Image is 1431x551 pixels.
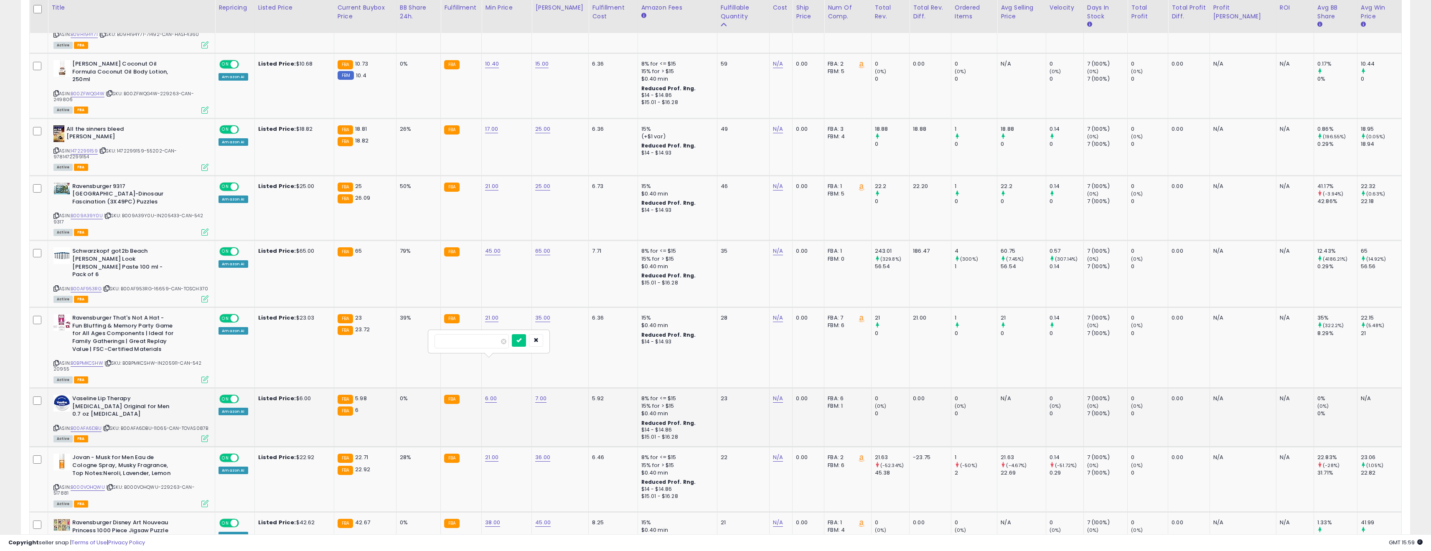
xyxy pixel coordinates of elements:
[641,199,696,206] b: Reduced Prof. Rng.
[1366,256,1386,262] small: (14.92%)
[74,42,88,49] span: FBA
[721,314,763,322] div: 28
[1050,183,1083,190] div: 0.14
[1087,3,1124,21] div: Days In Stock
[955,68,966,75] small: (0%)
[1001,3,1042,21] div: Avg Selling Price
[1055,256,1078,262] small: (307.14%)
[258,247,296,255] b: Listed Price:
[444,3,478,12] div: Fulfillment
[796,3,821,21] div: Ship Price
[258,183,328,190] div: $25.00
[641,133,711,140] div: (+$1 var)
[1050,75,1083,83] div: 0
[485,125,498,133] a: 17.00
[721,125,763,133] div: 49
[355,194,370,202] span: 26.09
[875,198,910,205] div: 0
[1317,183,1357,190] div: 41.17%
[955,183,997,190] div: 1
[828,255,864,263] div: FBM: 0
[53,314,70,331] img: 41UgtskMpJL._SL40_.jpg
[1001,198,1046,205] div: 0
[1172,3,1206,21] div: Total Profit Diff.
[71,484,105,491] a: B000VOHQWU
[1087,183,1128,190] div: 7 (100%)
[338,183,353,192] small: FBA
[773,518,783,527] a: N/A
[773,60,783,68] a: N/A
[71,90,104,97] a: B00ZFWQG4W
[641,263,711,270] div: $0.40 min
[444,60,460,69] small: FBA
[641,85,696,92] b: Reduced Prof. Rng.
[1317,60,1357,68] div: 0.17%
[535,314,550,322] a: 35.00
[913,125,945,133] div: 18.88
[828,183,864,190] div: FBA: 1
[1280,314,1307,322] div: N/A
[66,125,168,143] b: All the sinners bleed [PERSON_NAME]
[355,125,367,133] span: 18.81
[74,296,88,303] span: FBA
[721,3,766,21] div: Fulfillable Quantity
[338,137,353,146] small: FBA
[1001,263,1046,270] div: 56.54
[913,183,945,190] div: 22.20
[53,42,73,49] span: All listings currently available for purchase on Amazon
[485,182,498,190] a: 21.00
[1317,21,1322,28] small: Avg BB Share.
[721,247,763,255] div: 35
[1213,314,1270,322] div: N/A
[1087,60,1128,68] div: 7 (100%)
[1087,314,1128,322] div: 7 (100%)
[444,314,460,323] small: FBA
[592,247,631,255] div: 7.71
[1087,68,1099,75] small: (0%)
[258,125,296,133] b: Listed Price:
[53,183,208,235] div: ASIN:
[1050,263,1083,270] div: 0.14
[1050,60,1083,68] div: 0
[1361,75,1401,83] div: 0
[1280,3,1310,12] div: ROI
[1323,256,1348,262] small: (4186.21%)
[74,107,88,114] span: FBA
[955,198,997,205] div: 0
[219,73,248,81] div: Amazon AI
[1131,314,1168,322] div: 0
[535,247,550,255] a: 65.00
[535,394,546,403] a: 7.00
[53,212,203,225] span: | SKU: B009A39Y0U-IN205433-CAN-542 9317
[1087,133,1099,140] small: (0%)
[1361,183,1401,190] div: 22.32
[355,182,362,190] span: 25
[828,133,864,140] div: FBM: 4
[338,247,353,256] small: FBA
[641,255,711,263] div: 15% for > $15
[828,125,864,133] div: FBA: 3
[1280,125,1307,133] div: N/A
[485,314,498,322] a: 21.00
[1131,256,1143,262] small: (0%)
[1131,3,1164,21] div: Total Profit
[535,182,550,190] a: 25.00
[773,453,783,462] a: N/A
[1131,190,1143,197] small: (0%)
[875,60,910,68] div: 0
[773,314,783,322] a: N/A
[1050,247,1083,255] div: 0.57
[53,395,70,411] img: 41AxFVpAzzL._SL40_.jpg
[1131,125,1168,133] div: 0
[773,394,783,403] a: N/A
[913,314,945,322] div: 21.00
[238,61,251,68] span: OFF
[592,3,634,21] div: Fulfillment Cost
[796,314,818,322] div: 0.00
[1001,183,1046,190] div: 22.2
[99,31,199,38] span: | SKU: B09H194Y71-71492-CAN-HASF4360
[1001,125,1046,133] div: 18.88
[53,247,70,264] img: 41lf2erJNML._SL40_.jpg
[258,60,328,68] div: $10.68
[773,182,783,190] a: N/A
